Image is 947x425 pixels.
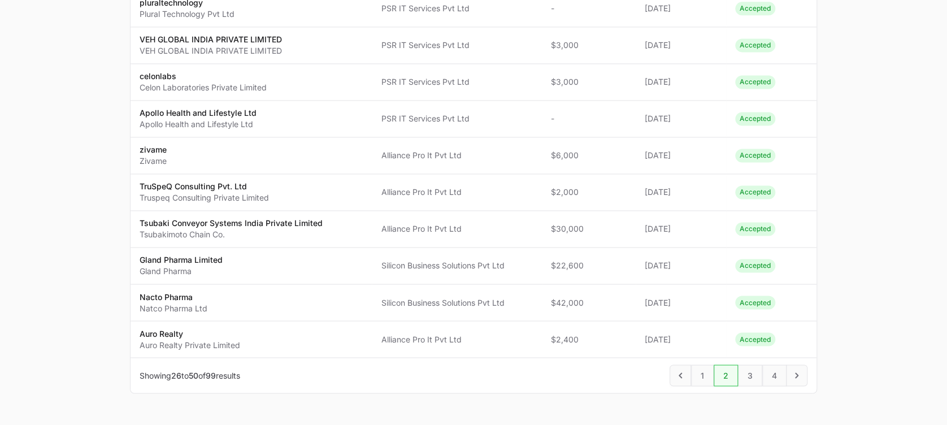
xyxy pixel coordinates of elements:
[381,40,532,51] span: PSR IT Services Pvt Ltd
[645,113,717,124] span: [DATE]
[381,3,532,14] span: PSR IT Services Pvt Ltd
[714,365,738,386] span: 2
[140,291,207,302] p: Nacto Pharma
[140,192,269,203] p: Truspeq Consulting Private Limited
[140,107,257,119] p: Apollo Health and Lifestyle Ltd
[140,181,269,192] p: TruSpeQ Consulting Pvt. Ltd
[786,365,807,386] span: Next
[140,328,240,339] p: Auro Realty
[551,187,627,198] span: $2,000
[381,187,532,198] span: Alliance Pro It Pvt Ltd
[691,365,714,386] span: 1
[645,3,717,14] span: [DATE]
[551,76,627,88] span: $3,000
[140,82,267,93] p: Celon Laboratories Private Limited
[551,223,627,235] span: $30,000
[381,113,532,124] span: PSR IT Services Pvt Ltd
[381,297,532,308] span: Silicon Business Solutions Pvt Ltd
[140,45,282,57] p: VEH GLOBAL INDIA PRIVATE LIMITED
[762,365,787,386] span: 4
[738,365,762,386] span: 3
[645,187,717,198] span: [DATE]
[140,266,223,277] p: Gland Pharma
[140,218,323,229] p: Tsubaki Conveyor Systems India Private Limited
[551,333,627,345] span: $2,400
[140,339,240,350] p: Auro Realty Private Limited
[670,365,691,386] span: Previous
[140,155,167,167] p: Zivame
[645,150,717,161] span: [DATE]
[551,297,627,308] span: $42,000
[645,223,717,235] span: [DATE]
[140,370,240,381] p: Showing to of results
[171,370,181,380] span: 26
[140,144,167,155] p: zivame
[551,150,627,161] span: $6,000
[645,333,717,345] span: [DATE]
[645,76,717,88] span: [DATE]
[140,8,234,20] p: Plural Technology Pvt Ltd
[551,260,627,271] span: $22,600
[140,34,282,45] p: VEH GLOBAL INDIA PRIVATE LIMITED
[551,113,627,124] span: -
[645,297,717,308] span: [DATE]
[551,3,627,14] span: -
[140,71,267,82] p: celonlabs
[381,333,532,345] span: Alliance Pro It Pvt Ltd
[189,370,198,380] span: 50
[381,76,532,88] span: PSR IT Services Pvt Ltd
[381,260,532,271] span: Silicon Business Solutions Pvt Ltd
[381,150,532,161] span: Alliance Pro It Pvt Ltd
[140,119,257,130] p: Apollo Health and Lifestyle Ltd
[140,302,207,314] p: Natco Pharma Ltd
[645,40,717,51] span: [DATE]
[551,40,627,51] span: $3,000
[140,229,323,240] p: Tsubakimoto Chain Co.
[140,254,223,266] p: Gland Pharma Limited
[645,260,717,271] span: [DATE]
[381,223,532,235] span: Alliance Pro It Pvt Ltd
[206,370,216,380] span: 99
